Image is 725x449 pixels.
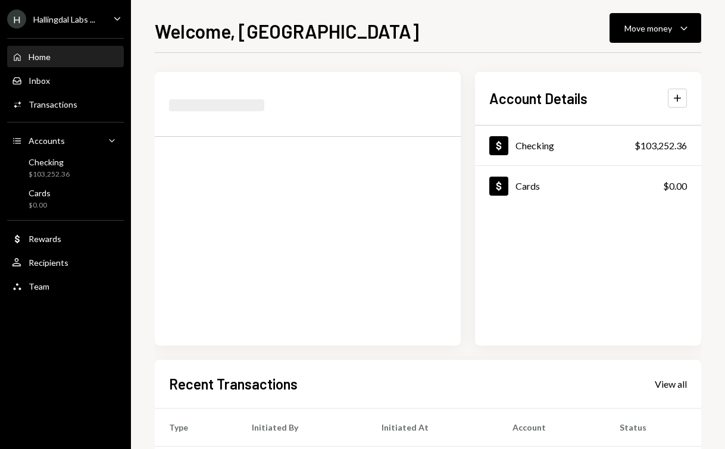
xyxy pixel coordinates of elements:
a: View all [655,377,687,390]
a: Inbox [7,70,124,91]
div: Hallingdal Labs ... [33,14,95,24]
a: Cards$0.00 [7,184,124,213]
div: View all [655,378,687,390]
button: Move money [610,13,701,43]
div: Inbox [29,76,50,86]
a: Transactions [7,93,124,115]
div: H [7,10,26,29]
a: Rewards [7,228,124,249]
h1: Welcome, [GEOGRAPHIC_DATA] [155,19,419,43]
a: Cards$0.00 [475,166,701,206]
th: Type [155,408,237,446]
h2: Recent Transactions [169,374,298,394]
a: Checking$103,252.36 [475,125,701,165]
div: $103,252.36 [635,139,687,153]
div: Home [29,52,51,62]
a: Team [7,275,124,297]
a: Checking$103,252.36 [7,153,124,182]
div: Cards [29,188,51,198]
div: $0.00 [663,179,687,193]
div: Move money [624,22,672,34]
div: Checking [515,140,554,151]
div: $0.00 [29,200,51,211]
div: $103,252.36 [29,169,70,180]
div: Rewards [29,234,61,244]
div: Checking [29,157,70,167]
th: Initiated By [237,408,367,446]
div: Team [29,281,49,291]
div: Accounts [29,136,65,146]
h2: Account Details [489,89,587,108]
th: Initiated At [367,408,498,446]
div: Recipients [29,258,68,268]
a: Accounts [7,130,124,151]
th: Status [605,408,701,446]
a: Recipients [7,252,124,273]
div: Cards [515,180,540,191]
th: Account [498,408,605,446]
div: Transactions [29,99,77,109]
a: Home [7,46,124,67]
